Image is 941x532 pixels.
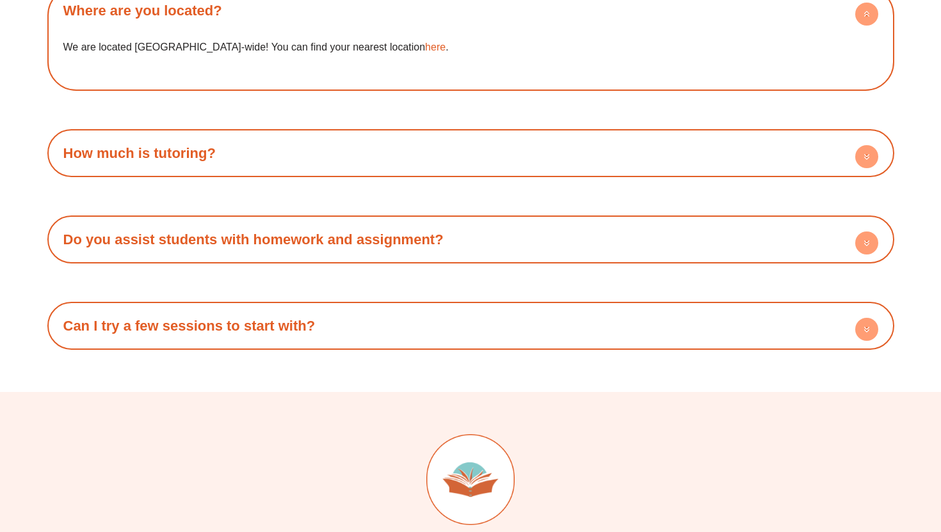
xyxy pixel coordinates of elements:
div: Where are you located? [54,28,888,84]
p: We are located [GEOGRAPHIC_DATA]-wide! You can find your nearest location . [63,38,878,57]
a: Where are you located? [63,3,222,19]
a: here [425,42,446,52]
a: Do you assist students with homework and assignment? [63,231,444,247]
a: How much is tutoring? [63,145,216,161]
a: Can I try a few sessions to start with? [63,318,316,334]
h4: Do you assist students with homework and assignment? [54,222,888,257]
iframe: Chat Widget [877,471,941,532]
div: How much is tutoring? [54,136,888,171]
h4: Can I try a few sessions to start with? [54,308,888,343]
